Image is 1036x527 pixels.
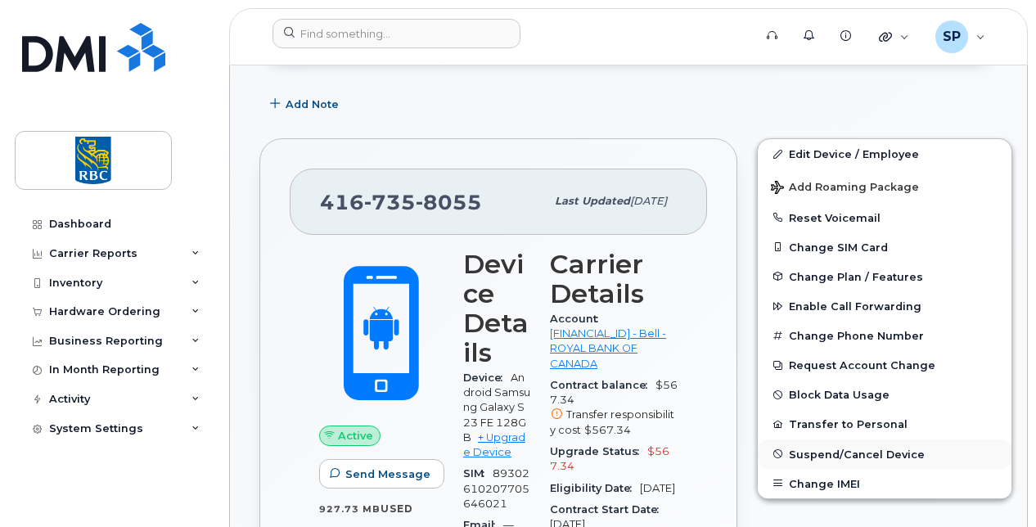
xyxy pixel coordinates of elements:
[416,190,482,214] span: 8055
[758,262,1011,291] button: Change Plan / Features
[550,408,674,435] span: Transfer responsibility cost
[286,97,339,112] span: Add Note
[463,372,530,444] span: Android Samsung Galaxy S23 FE 128GB
[364,190,416,214] span: 735
[550,503,667,516] span: Contract Start Date
[758,380,1011,409] button: Block Data Usage
[555,195,630,207] span: Last updated
[345,466,430,482] span: Send Message
[319,459,444,489] button: Send Message
[550,379,678,438] span: $567.34
[550,482,640,494] span: Eligibility Date
[640,482,675,494] span: [DATE]
[789,270,923,282] span: Change Plan / Features
[273,19,520,48] input: Find something...
[550,445,647,457] span: Upgrade Status
[789,448,925,460] span: Suspend/Cancel Device
[867,20,921,53] div: Quicklinks
[463,467,493,480] span: SIM
[758,291,1011,321] button: Enable Call Forwarding
[758,139,1011,169] a: Edit Device / Employee
[319,503,381,515] span: 927.73 MB
[758,232,1011,262] button: Change SIM Card
[381,502,413,515] span: used
[584,424,631,436] span: $567.34
[771,181,919,196] span: Add Roaming Package
[943,27,961,47] span: SP
[630,195,667,207] span: [DATE]
[338,428,373,444] span: Active
[758,203,1011,232] button: Reset Voicemail
[463,467,529,510] span: 89302610207705646021
[924,20,997,53] div: Savan Patel
[463,250,530,367] h3: Device Details
[758,409,1011,439] button: Transfer to Personal
[320,190,482,214] span: 416
[463,372,511,384] span: Device
[758,469,1011,498] button: Change IMEI
[550,250,678,309] h3: Carrier Details
[259,89,353,119] button: Add Note
[758,169,1011,203] button: Add Roaming Package
[550,327,666,370] a: [FINANCIAL_ID] - Bell - ROYAL BANK OF CANADA
[758,321,1011,350] button: Change Phone Number
[789,300,921,313] span: Enable Call Forwarding
[758,350,1011,380] button: Request Account Change
[758,439,1011,469] button: Suspend/Cancel Device
[550,313,606,325] span: Account
[463,431,525,458] a: + Upgrade Device
[550,379,655,391] span: Contract balance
